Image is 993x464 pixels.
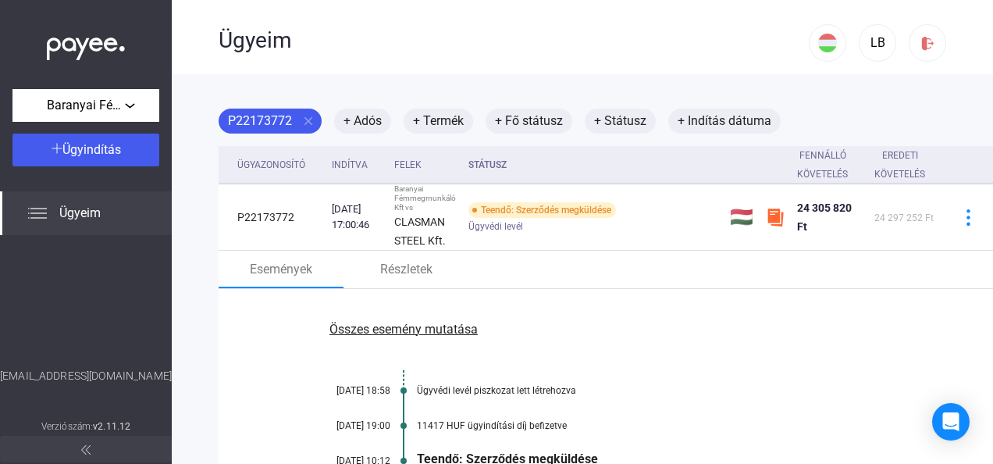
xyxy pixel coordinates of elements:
th: Státusz [462,146,724,184]
button: Ügyindítás [12,134,159,166]
td: P22173772 [219,184,326,251]
mat-icon: close [301,114,315,128]
span: Ügyindítás [62,142,121,157]
div: Nyissa meg az Intercom Messengert [932,403,970,441]
div: [DATE] 19:00 [297,420,390,431]
div: Fennálló követelés [797,146,848,184]
font: LB [870,35,885,50]
div: Felek [394,155,456,174]
img: arrow-double-left-grey.svg [81,445,91,455]
strong: v2.11.12 [93,421,130,432]
div: Ügyvédi levél piszkozat lett létrehozva [417,385,925,396]
font: Részletek [380,260,432,279]
font: + Adós [343,112,382,130]
button: több-kék [952,201,984,234]
button: Baranyai Fémmegmunkáló Kft [12,89,159,122]
strong: CLASMAN STEEL Kft. [394,216,446,247]
span: Ügyeim [59,204,101,223]
div: [DATE] 18:58 [297,385,390,396]
span: Ügyvédi levél [468,217,523,236]
img: white-payee-white-dot.svg [47,29,125,61]
font: Események [250,260,312,279]
div: Eredeti követelés [874,146,939,184]
div: Fennálló követelés [797,146,862,184]
div: 11417 HUF ügyindítási díj befizetve [417,420,925,431]
div: Ügyazonosító [237,155,305,174]
font: + Indítás dátuma [678,112,771,130]
div: [DATE] 17:00:46 [332,202,382,233]
span: 24 305 820 Ft [797,202,852,233]
img: HU [818,34,837,52]
button: HU [809,24,846,62]
div: Baranyai Fémmegmunkáló Kft vs [394,184,456,212]
img: list.svg [28,204,47,223]
font: + Státusz [594,112,646,130]
img: plus-white.svg [52,143,62,154]
img: Szamlazzhu-mini [766,208,785,227]
font: P22173772 [228,112,292,130]
div: Eredeti követelés [874,146,925,184]
font: + Fő státusz [495,112,563,130]
div: Indítva [332,155,368,174]
div: Indítva [332,155,382,174]
button: kijelentkezés-piros [909,24,946,62]
div: Teendő: Szerződés megküldése [468,202,616,218]
td: 🇭🇺 [724,184,760,251]
button: LB [859,24,896,62]
font: Összes esemény mutatása [329,322,478,337]
font: + Termék [413,112,464,130]
div: Ügyeim [219,27,809,54]
img: több-kék [960,209,977,226]
span: Baranyai Fémmegmunkáló Kft [47,96,125,115]
span: 24 297 252 Ft [874,212,934,223]
img: kijelentkezés-piros [920,35,936,52]
div: Felek [394,155,422,174]
div: Ügyazonosító [237,155,319,174]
